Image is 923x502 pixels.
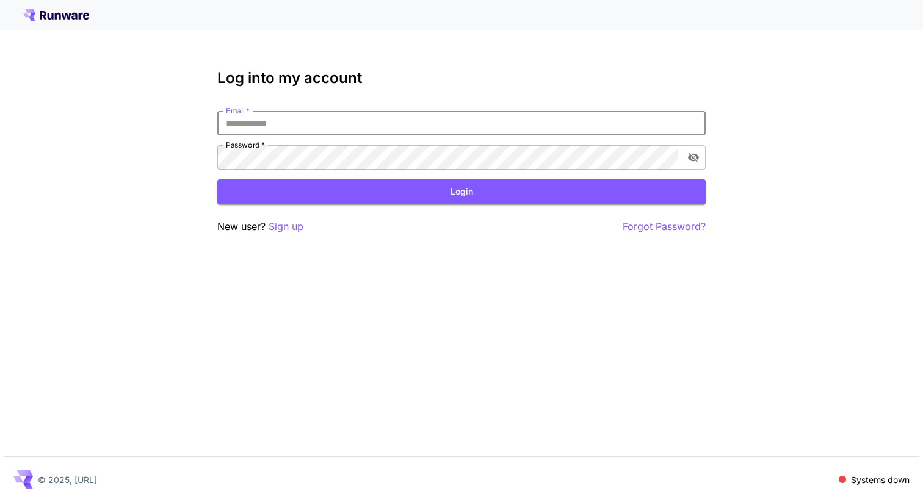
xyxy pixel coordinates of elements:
label: Password [226,140,265,150]
button: Sign up [269,219,303,234]
label: Email [226,106,250,116]
p: Systems down [851,473,910,486]
h3: Log into my account [217,70,706,87]
button: Login [217,179,706,204]
button: toggle password visibility [682,146,704,168]
p: © 2025, [URL] [38,473,97,486]
p: New user? [217,219,303,234]
button: Forgot Password? [623,219,706,234]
